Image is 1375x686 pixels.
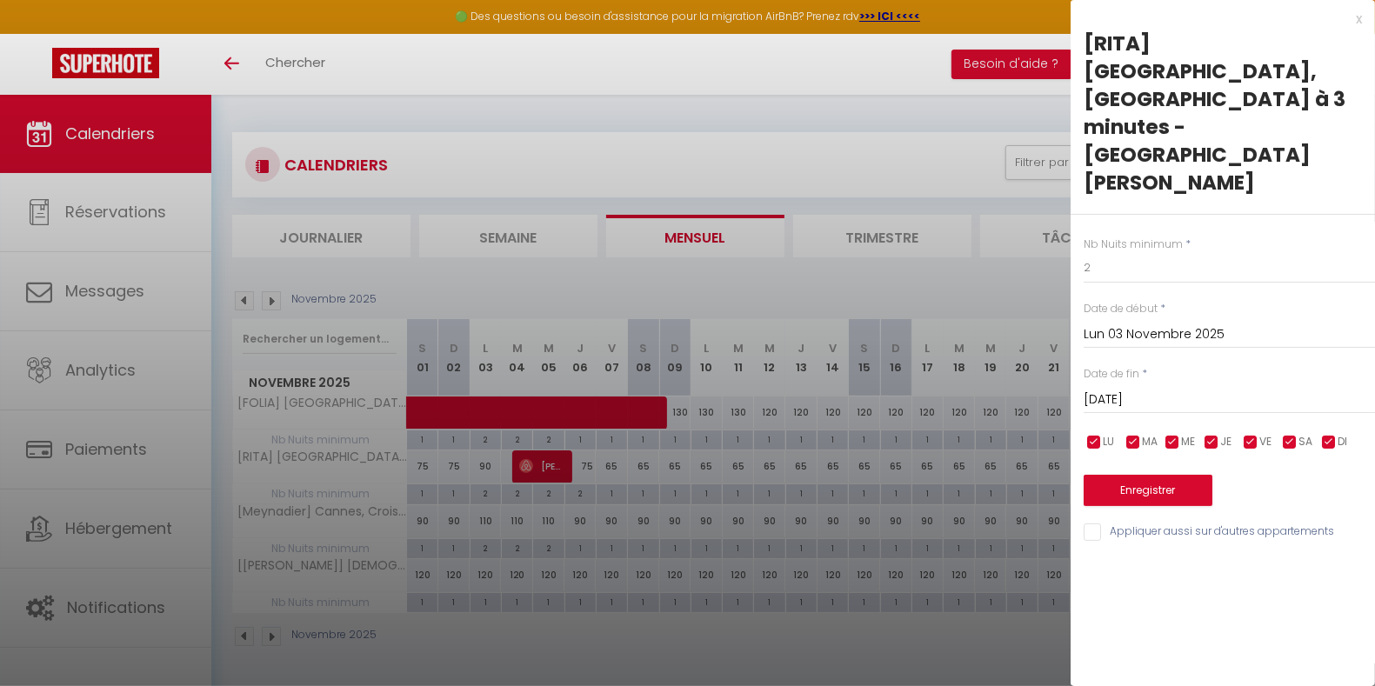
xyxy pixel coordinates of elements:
[1103,434,1114,450] span: LU
[1084,236,1183,253] label: Nb Nuits minimum
[1084,30,1362,196] div: [RITA] [GEOGRAPHIC_DATA], [GEOGRAPHIC_DATA] à 3 minutes - [GEOGRAPHIC_DATA][PERSON_NAME]
[1338,434,1347,450] span: DI
[1142,434,1158,450] span: MA
[1071,9,1362,30] div: x
[1259,434,1272,450] span: VE
[1084,366,1139,383] label: Date de fin
[1084,301,1158,317] label: Date de début
[1220,434,1231,450] span: JE
[1298,434,1312,450] span: SA
[1181,434,1195,450] span: ME
[1084,475,1212,506] button: Enregistrer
